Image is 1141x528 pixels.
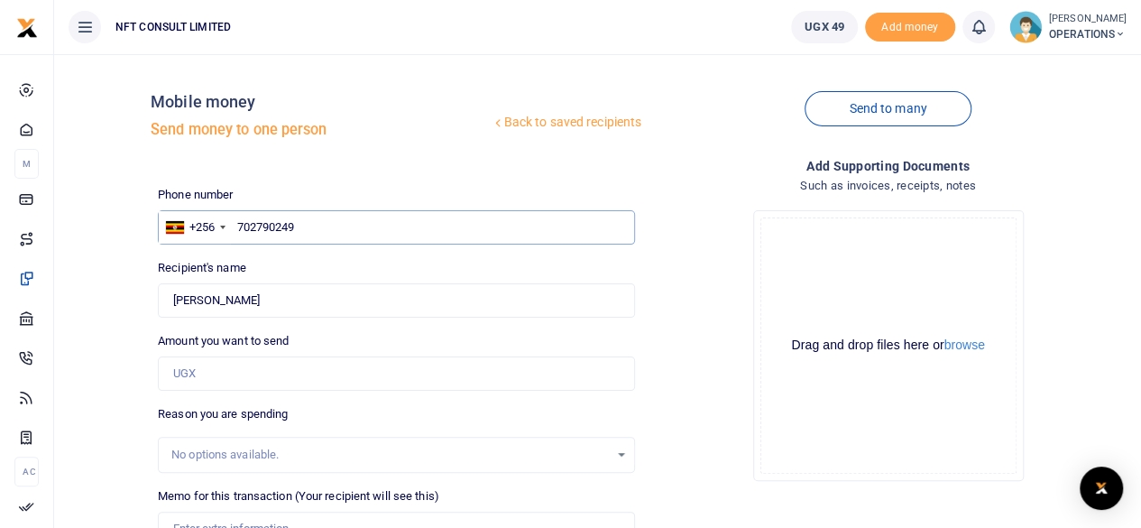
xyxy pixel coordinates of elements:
[1009,11,1127,43] a: profile-user [PERSON_NAME] OPERATIONS
[1049,26,1127,42] span: OPERATIONS
[14,149,39,179] li: M
[944,338,985,351] button: browse
[159,211,231,244] div: Uganda: +256
[753,210,1024,481] div: File Uploader
[761,337,1016,354] div: Drag and drop files here or
[805,18,844,36] span: UGX 49
[791,11,858,43] a: UGX 49
[865,13,955,42] li: Toup your wallet
[784,11,865,43] li: Wallet ballance
[108,19,238,35] span: NFT CONSULT LIMITED
[16,17,38,39] img: logo-small
[158,283,635,318] input: Loading name...
[1009,11,1042,43] img: profile-user
[171,446,609,464] div: No options available.
[14,457,39,486] li: Ac
[158,487,439,505] label: Memo for this transaction (Your recipient will see this)
[865,13,955,42] span: Add money
[1049,12,1127,27] small: [PERSON_NAME]
[189,218,215,236] div: +256
[16,20,38,33] a: logo-small logo-large logo-large
[151,121,490,139] h5: Send money to one person
[158,332,289,350] label: Amount you want to send
[158,357,635,391] input: UGX
[491,107,643,139] a: Back to saved recipients
[1080,467,1123,510] div: Open Intercom Messenger
[865,19,955,32] a: Add money
[649,176,1127,196] h4: Such as invoices, receipts, notes
[158,210,635,245] input: Enter phone number
[158,186,233,204] label: Phone number
[158,405,288,423] label: Reason you are spending
[805,91,971,126] a: Send to many
[649,156,1127,176] h4: Add supporting Documents
[151,92,490,112] h4: Mobile money
[158,259,246,277] label: Recipient's name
